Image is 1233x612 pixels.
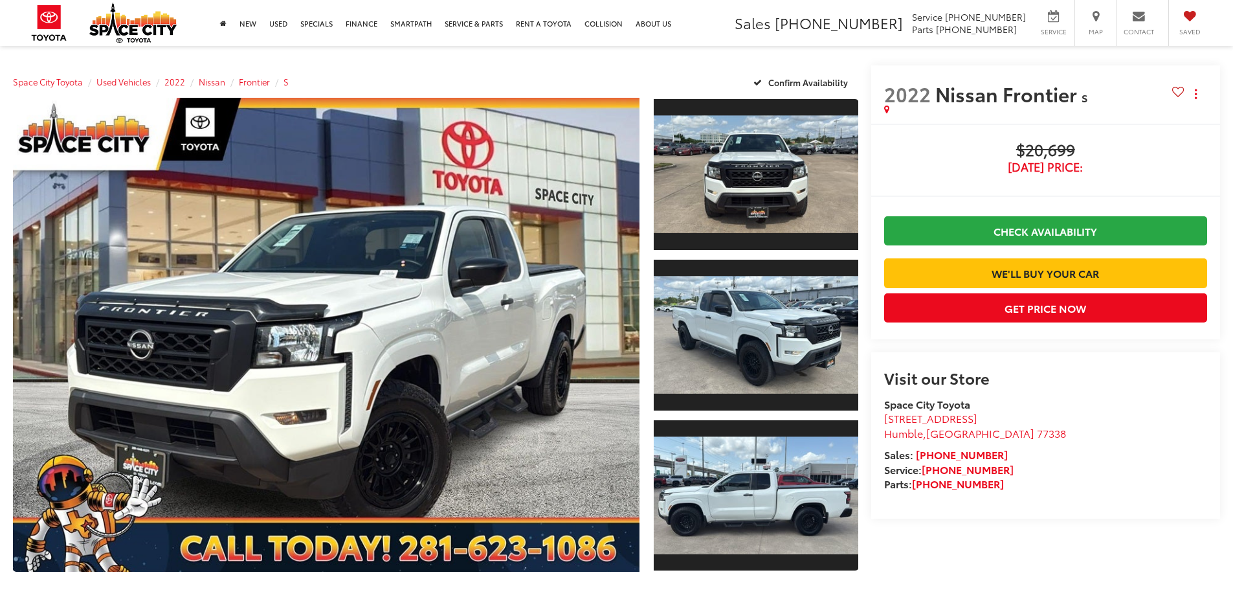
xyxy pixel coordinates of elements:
span: Parts [912,23,933,36]
span: [GEOGRAPHIC_DATA] [926,425,1034,440]
img: 2022 Nissan Frontier S [6,95,645,574]
span: 77338 [1037,425,1066,440]
h2: Visit our Store [884,369,1207,386]
span: Sales: [884,447,913,462]
span: [PHONE_NUMBER] [936,23,1017,36]
strong: Parts: [884,476,1004,491]
span: Humble [884,425,923,440]
button: Get Price Now [884,293,1207,323]
a: Nissan [199,76,225,87]
span: Service [912,10,942,23]
a: 2022 [164,76,185,87]
span: Map [1082,27,1110,36]
strong: Service: [884,462,1014,477]
a: Used Vehicles [96,76,151,87]
a: Check Availability [884,216,1207,245]
a: Expand Photo 3 [654,419,858,572]
a: [STREET_ADDRESS] Humble,[GEOGRAPHIC_DATA] 77338 [884,411,1066,440]
img: 2022 Nissan Frontier S [651,436,860,554]
span: Contact [1124,27,1154,36]
button: Actions [1184,82,1207,105]
img: 2022 Nissan Frontier S [651,277,860,394]
span: [DATE] Price: [884,161,1207,174]
strong: Space City Toyota [884,396,970,411]
a: Frontier [239,76,270,87]
a: Expand Photo 0 [13,98,639,572]
a: Expand Photo 1 [654,98,858,251]
span: Service [1039,27,1068,36]
a: We'll Buy Your Car [884,258,1207,288]
span: [STREET_ADDRESS] [884,411,977,425]
button: Confirm Availability [746,71,858,93]
a: [PHONE_NUMBER] [922,462,1014,477]
a: Space City Toyota [13,76,83,87]
span: [PHONE_NUMBER] [775,12,903,33]
a: S [283,76,289,87]
span: Nissan Frontier [935,80,1082,108]
span: , [884,425,1066,440]
span: Confirm Availability [768,76,848,88]
img: Space City Toyota [89,3,177,43]
span: $20,699 [884,141,1207,161]
span: Sales [735,12,771,33]
span: dropdown dots [1195,89,1197,99]
a: Expand Photo 2 [654,258,858,412]
span: Saved [1175,27,1204,36]
a: [PHONE_NUMBER] [916,447,1008,462]
a: [PHONE_NUMBER] [912,476,1004,491]
span: 2022 [884,80,931,108]
span: S [1082,90,1087,105]
span: [PHONE_NUMBER] [945,10,1026,23]
img: 2022 Nissan Frontier S [651,116,860,233]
